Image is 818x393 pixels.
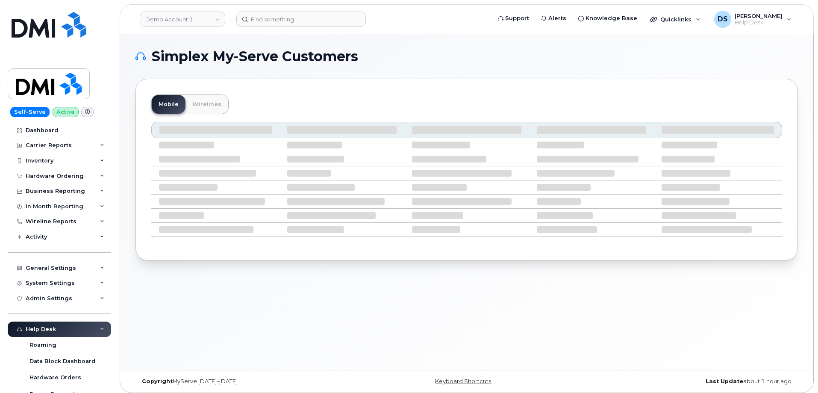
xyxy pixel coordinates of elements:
div: about 1 hour ago [577,378,798,385]
a: Mobile [152,95,185,114]
a: Wirelines [185,95,228,114]
span: Simplex My-Serve Customers [152,50,358,63]
a: Keyboard Shortcuts [435,378,491,384]
strong: Copyright [142,378,173,384]
strong: Last Update [706,378,743,384]
div: MyServe [DATE]–[DATE] [135,378,356,385]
